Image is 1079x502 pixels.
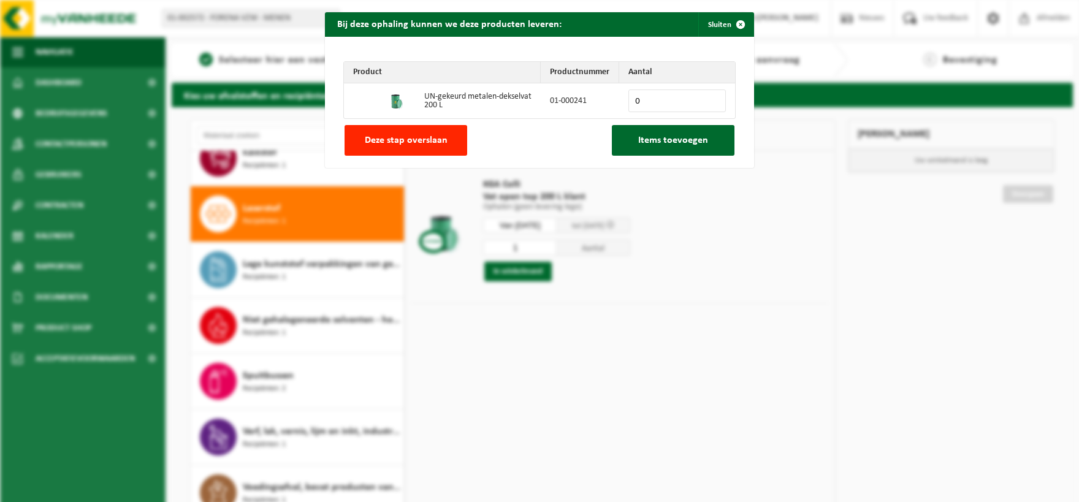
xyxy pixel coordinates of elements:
h2: Bij deze ophaling kunnen we deze producten leveren: [325,12,574,36]
button: Sluiten [698,12,753,37]
th: Product [344,62,541,83]
th: Productnummer [541,62,619,83]
button: Items toevoegen [612,125,734,156]
span: Deze stap overslaan [365,135,448,145]
td: UN-gekeurd metalen-dekselvat 200 L [415,83,541,118]
td: 01-000241 [541,83,619,118]
span: Items toevoegen [638,135,708,145]
img: 01-000241 [386,90,406,110]
th: Aantal [619,62,735,83]
button: Deze stap overslaan [345,125,467,156]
